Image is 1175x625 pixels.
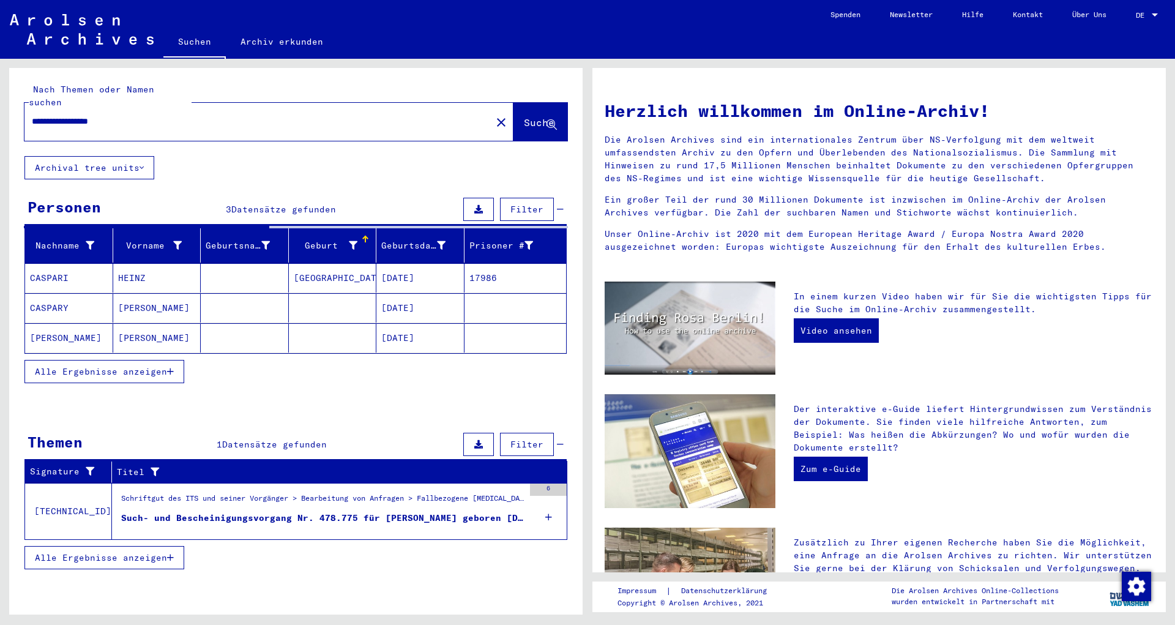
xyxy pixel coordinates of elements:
[118,236,201,255] div: Vorname
[489,110,513,134] button: Clear
[289,263,377,293] mat-cell: [GEOGRAPHIC_DATA]
[469,239,534,252] div: Prisoner #
[226,204,231,215] span: 3
[118,239,182,252] div: Vorname
[30,465,96,478] div: Signature
[35,552,167,563] span: Alle Ergebnisse anzeigen
[217,439,222,450] span: 1
[794,290,1154,316] p: In einem kurzen Video haben wir für Sie die wichtigsten Tipps für die Suche im Online-Archiv zusa...
[113,228,201,263] mat-header-cell: Vorname
[494,115,509,130] mat-icon: close
[605,394,775,508] img: eguide.jpg
[24,360,184,383] button: Alle Ergebnisse anzeigen
[617,597,781,608] p: Copyright © Arolsen Archives, 2021
[113,293,201,323] mat-cell: [PERSON_NAME]
[510,204,543,215] span: Filter
[1122,572,1151,601] img: Zustimmung ändern
[117,466,537,479] div: Titel
[794,403,1154,454] p: Der interaktive e-Guide liefert Hintergrundwissen zum Verständnis der Dokumente. Sie finden viele...
[121,512,524,525] div: Such- und Bescheinigungsvorgang Nr. 478.775 für [PERSON_NAME] geboren [DEMOGRAPHIC_DATA]
[376,228,464,263] mat-header-cell: Geburtsdatum
[25,263,113,293] mat-cell: CASPARI
[464,228,567,263] mat-header-cell: Prisoner #
[10,14,154,45] img: Arolsen_neg.svg
[671,585,781,597] a: Datenschutzerklärung
[35,366,167,377] span: Alle Ergebnisse anzeigen
[530,484,567,496] div: 6
[381,236,464,255] div: Geburtsdatum
[294,239,358,252] div: Geburt‏
[605,98,1154,124] h1: Herzlich willkommen im Online-Archiv!
[605,193,1154,219] p: Ein großer Teil der rund 30 Millionen Dokumente ist inzwischen im Online-Archiv der Arolsen Archi...
[1107,581,1153,612] img: yv_logo.png
[464,263,567,293] mat-cell: 17986
[289,228,377,263] mat-header-cell: Geburt‏
[25,483,112,539] td: [TECHNICAL_ID]
[513,103,567,141] button: Suche
[605,282,775,375] img: video.jpg
[30,236,113,255] div: Nachname
[294,236,376,255] div: Geburt‏
[28,196,101,218] div: Personen
[500,433,554,456] button: Filter
[25,228,113,263] mat-header-cell: Nachname
[381,239,446,252] div: Geburtsdatum
[794,318,879,343] a: Video ansehen
[605,228,1154,253] p: Unser Online-Archiv ist 2020 mit dem European Heritage Award / Europa Nostra Award 2020 ausgezeic...
[113,263,201,293] mat-cell: HEINZ
[28,431,83,453] div: Themen
[113,323,201,353] mat-cell: [PERSON_NAME]
[892,596,1059,607] p: wurden entwickelt in Partnerschaft mit
[25,323,113,353] mat-cell: [PERSON_NAME]
[617,585,781,597] div: |
[206,239,270,252] div: Geburtsname
[30,462,111,482] div: Signature
[524,116,554,129] span: Suche
[1121,571,1151,601] div: Zustimmung ändern
[206,236,288,255] div: Geburtsname
[226,27,338,56] a: Archiv erkunden
[222,439,327,450] span: Datensätze gefunden
[1136,11,1149,20] span: DE
[794,457,868,481] a: Zum e-Guide
[163,27,226,59] a: Suchen
[605,133,1154,185] p: Die Arolsen Archives sind ein internationales Zentrum über NS-Verfolgung mit dem weltweit umfasse...
[201,228,289,263] mat-header-cell: Geburtsname
[231,204,336,215] span: Datensätze gefunden
[24,156,154,179] button: Archival tree units
[30,239,94,252] div: Nachname
[617,585,666,597] a: Impressum
[376,323,464,353] mat-cell: [DATE]
[892,585,1059,596] p: Die Arolsen Archives Online-Collections
[376,293,464,323] mat-cell: [DATE]
[376,263,464,293] mat-cell: [DATE]
[24,546,184,569] button: Alle Ergebnisse anzeigen
[469,236,552,255] div: Prisoner #
[29,84,154,108] mat-label: Nach Themen oder Namen suchen
[121,493,524,510] div: Schriftgut des ITS und seiner Vorgänger > Bearbeitung von Anfragen > Fallbezogene [MEDICAL_DATA] ...
[25,293,113,323] mat-cell: CASPARY
[510,439,543,450] span: Filter
[500,198,554,221] button: Filter
[794,536,1154,588] p: Zusätzlich zu Ihrer eigenen Recherche haben Sie die Möglichkeit, eine Anfrage an die Arolsen Arch...
[117,462,552,482] div: Titel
